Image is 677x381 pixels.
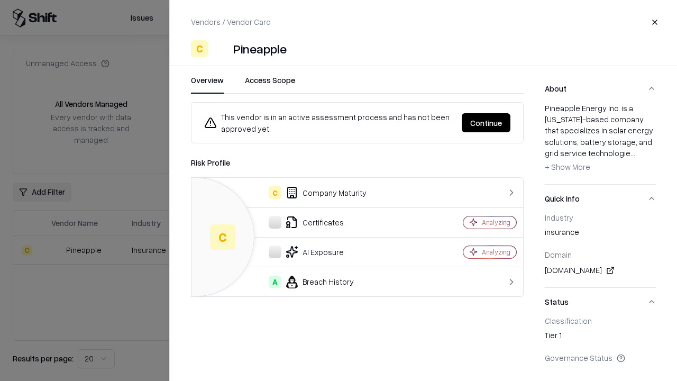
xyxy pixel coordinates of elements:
div: A [269,276,281,288]
div: [DOMAIN_NAME] [545,264,656,277]
p: Vendors / Vendor Card [191,16,271,28]
div: Domain [545,250,656,259]
div: Company Maturity [200,186,426,199]
div: Pineapple Energy Inc. is a [US_STATE]-based company that specializes in solar energy solutions, b... [545,103,656,176]
button: + Show More [545,159,590,176]
div: Industry [545,213,656,222]
div: Analyzing [482,218,510,227]
div: insurance [545,226,656,241]
div: Risk Profile [191,156,524,169]
div: AI Exposure [200,246,426,258]
div: Certificates [200,216,426,229]
div: Pineapple [233,40,287,57]
div: C [191,40,208,57]
button: Access Scope [245,75,295,94]
img: Pineapple [212,40,229,57]
div: Tier 1 [545,330,656,344]
button: About [545,75,656,103]
div: Breach History [200,276,426,288]
div: Analyzing [482,248,510,257]
button: Status [545,288,656,316]
span: ... [630,148,635,158]
button: Quick Info [545,185,656,213]
button: Continue [462,113,510,132]
div: About [545,103,656,184]
div: C [210,224,235,250]
div: C [269,186,281,199]
span: + Show More [545,162,590,171]
div: Quick Info [545,213,656,287]
button: Overview [191,75,224,94]
div: This vendor is in an active assessment process and has not been approved yet. [204,111,453,134]
div: Classification [545,316,656,325]
div: Governance Status [545,353,656,362]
